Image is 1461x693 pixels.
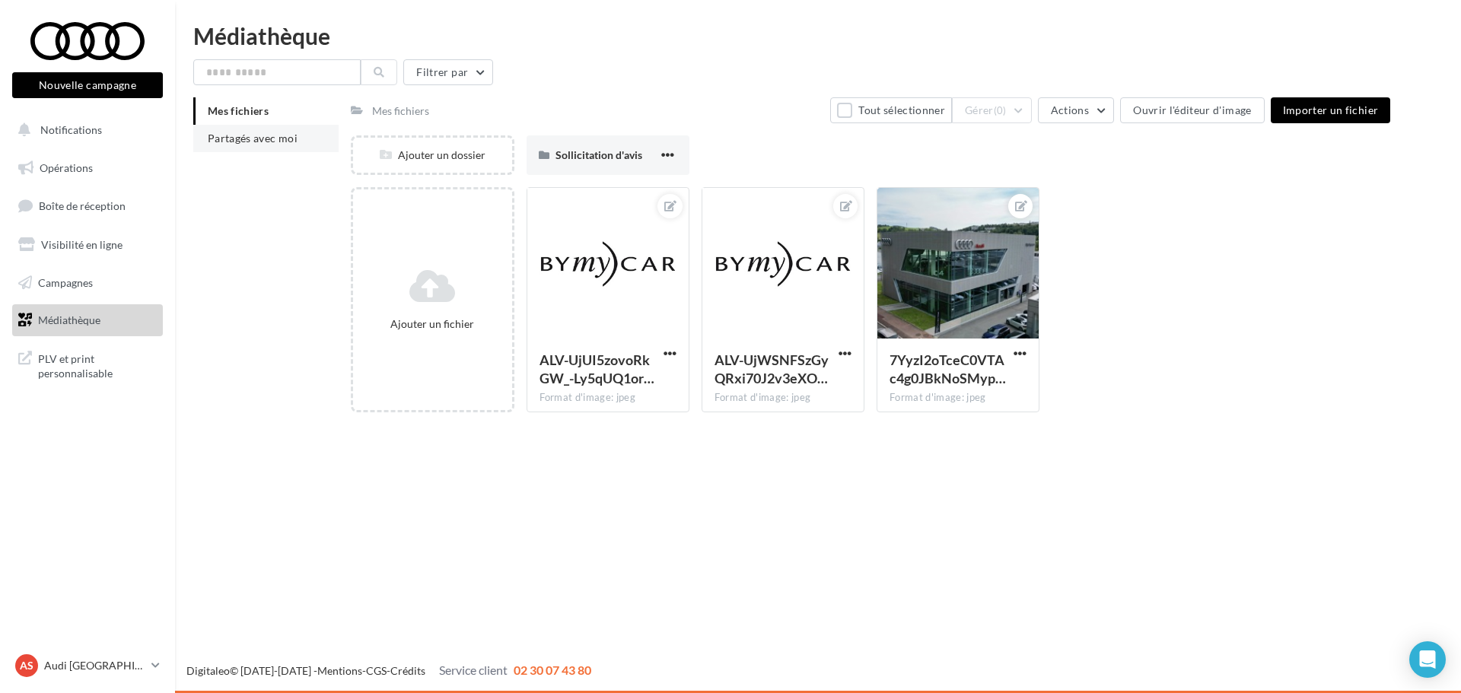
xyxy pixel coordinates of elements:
span: Mes fichiers [208,104,269,117]
span: Sollicitation d'avis [555,148,642,161]
a: AS Audi [GEOGRAPHIC_DATA] [12,651,163,680]
button: Tout sélectionner [830,97,952,123]
button: Actions [1038,97,1114,123]
a: PLV et print personnalisable [9,342,166,387]
a: CGS [366,664,387,677]
span: Boîte de réception [39,199,126,212]
span: ALV-UjUI5zovoRkGW_-Ly5qUQ1orOgoZ9bL95wtkztIi7tIIjmVeZcK5 [540,351,654,386]
span: 02 30 07 43 80 [514,663,591,677]
div: Ajouter un dossier [353,148,511,163]
button: Gérer(0) [952,97,1032,123]
button: Ouvrir l'éditeur d'image [1120,97,1264,123]
span: PLV et print personnalisable [38,348,157,381]
a: Digitaleo [186,664,230,677]
span: Notifications [40,123,102,136]
span: ALV-UjWSNFSzGyQRxi70J2v3eXOtsv1L8Tflaavi-sia22Bvfo2o1SUH [715,351,829,386]
span: Importer un fichier [1283,103,1379,116]
div: Format d'image: jpeg [540,391,676,405]
a: Campagnes [9,267,166,299]
span: (0) [994,104,1007,116]
span: Partagés avec moi [208,132,298,145]
div: Open Intercom Messenger [1409,641,1446,678]
span: Actions [1051,103,1089,116]
span: Opérations [40,161,93,174]
a: Crédits [390,664,425,677]
div: Ajouter un fichier [359,316,505,332]
div: Mes fichiers [372,103,429,119]
div: Format d'image: jpeg [890,391,1027,405]
a: Visibilité en ligne [9,229,166,261]
a: Médiathèque [9,304,166,336]
button: Nouvelle campagne [12,72,163,98]
span: Service client [439,663,508,677]
div: Format d'image: jpeg [715,391,851,405]
span: 7YyzI2oTceC0VTAc4g0JBkNoSMypdZ0Z8CRI2XUjcyqnJhPlzR4GDDisRJrDNYBHDL3_XcwF2r860JGJZg=s0 [890,351,1006,386]
span: Visibilité en ligne [41,238,123,251]
a: Mentions [317,664,362,677]
a: Boîte de réception [9,189,166,222]
span: Campagnes [38,275,93,288]
span: Médiathèque [38,313,100,326]
button: Importer un fichier [1271,97,1391,123]
button: Notifications [9,114,160,146]
span: AS [20,658,33,673]
p: Audi [GEOGRAPHIC_DATA] [44,658,145,673]
div: Médiathèque [193,24,1443,47]
button: Filtrer par [403,59,493,85]
a: Opérations [9,152,166,184]
span: © [DATE]-[DATE] - - - [186,664,591,677]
